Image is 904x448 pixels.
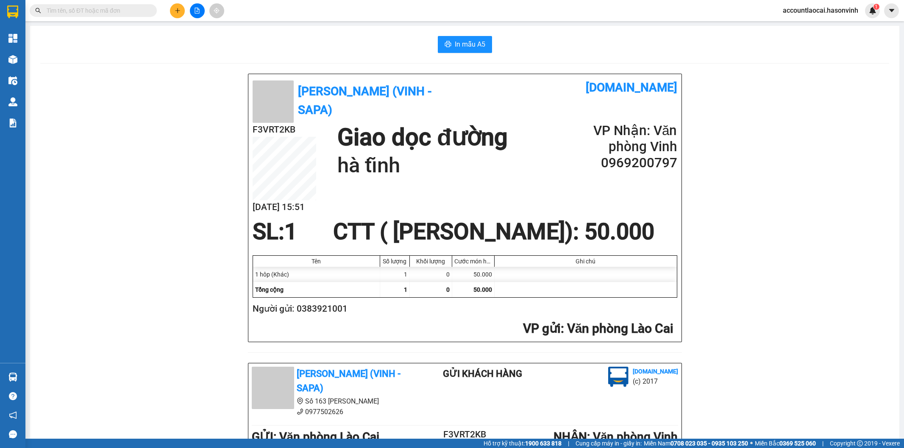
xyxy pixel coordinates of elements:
span: search [35,8,41,14]
h1: hà tĩnh [337,152,508,179]
strong: 1900 633 818 [525,440,562,447]
input: Tìm tên, số ĐT hoặc mã đơn [47,6,147,15]
span: | [822,439,823,448]
span: plus [175,8,181,14]
strong: 0369 525 060 [779,440,816,447]
strong: 0708 023 035 - 0935 103 250 [670,440,748,447]
img: logo.jpg [608,367,629,387]
div: Ghi chú [497,258,675,265]
span: copyright [857,440,863,446]
span: Miền Bắc [755,439,816,448]
span: SL: [253,218,284,245]
span: Tổng cộng [255,286,284,293]
img: warehouse-icon [8,373,17,382]
h2: 0969200797 [575,155,677,171]
button: file-add [190,3,205,18]
sup: 1 [873,4,879,10]
span: environment [297,398,303,404]
img: warehouse-icon [8,76,17,85]
li: Số 163 [PERSON_NAME] [252,396,409,407]
div: CTT ( [PERSON_NAME]) : 50.000 [328,219,659,244]
span: phone [297,408,303,415]
span: In mẫu A5 [455,39,485,50]
span: | [568,439,569,448]
span: caret-down [888,7,896,14]
b: NHẬN : Văn phòng Vinh [554,430,678,444]
span: 1 [284,218,297,245]
h2: [DATE] 15:51 [253,200,316,214]
button: aim [209,3,224,18]
li: 0977502626 [252,407,409,417]
span: question-circle [9,392,17,400]
b: Gửi khách hàng [443,368,522,379]
h2: Người gửi: 0383921001 [253,302,674,316]
h2: : Văn phòng Lào Cai [253,320,674,337]
b: [DOMAIN_NAME] [633,368,678,375]
b: [DOMAIN_NAME] [586,80,677,94]
div: 1 hôp (Khác) [253,267,380,282]
span: 1 [875,4,878,10]
span: Cung cấp máy in - giấy in: [576,439,642,448]
img: warehouse-icon [8,97,17,106]
button: plus [170,3,185,18]
span: 0 [446,286,450,293]
div: Cước món hàng [454,258,492,265]
img: logo-vxr [7,6,18,18]
img: dashboard-icon [8,34,17,43]
b: GỬI : Văn phòng Lào Cai [252,430,380,444]
img: icon-new-feature [869,7,876,14]
span: ⚪️ [750,442,753,445]
b: [PERSON_NAME] (Vinh - Sapa) [297,368,401,394]
span: 1 [404,286,407,293]
span: Hỗ trợ kỹ thuật: [484,439,562,448]
button: printerIn mẫu A5 [438,36,492,53]
img: solution-icon [8,119,17,127]
h2: F3VRT2KB [253,123,316,137]
h2: F3VRT2KB [429,428,501,442]
div: 1 [380,267,410,282]
b: [PERSON_NAME] (Vinh - Sapa) [298,84,432,117]
span: notification [9,411,17,419]
h1: Giao dọc đường [337,123,508,152]
button: caret-down [884,3,899,18]
div: Khối lượng [412,258,450,265]
li: (c) 2017 [633,376,678,387]
span: message [9,430,17,438]
div: Số lượng [382,258,407,265]
span: accountlaocai.hasonvinh [776,5,865,16]
span: Miền Nam [644,439,748,448]
span: VP gửi [523,321,561,336]
div: Tên [255,258,378,265]
h2: VP Nhận: Văn phòng Vinh [575,123,677,155]
span: aim [214,8,220,14]
span: 50.000 [473,286,492,293]
span: file-add [194,8,200,14]
span: printer [445,41,451,49]
img: warehouse-icon [8,55,17,64]
div: 50.000 [452,267,495,282]
div: 0 [410,267,452,282]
